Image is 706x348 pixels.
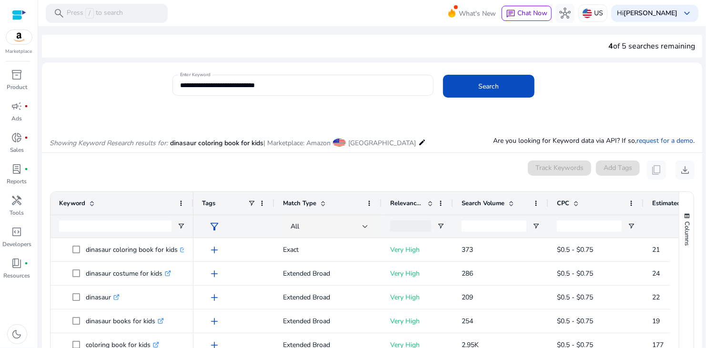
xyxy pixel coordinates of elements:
mat-icon: edit [418,137,426,148]
span: book_4 [11,258,23,269]
span: add [209,316,220,327]
p: Developers [2,240,31,249]
span: 254 [462,317,473,326]
span: fiber_manual_record [25,136,29,139]
span: add [209,292,220,303]
p: Resources [4,271,30,280]
button: Open Filter Menu [532,222,540,230]
p: dinasaur books for kids [86,311,164,331]
span: search [53,8,65,19]
span: 22 [652,293,660,302]
span: $0.5 - $0.75 [557,317,593,326]
span: $0.5 - $0.75 [557,245,593,254]
span: inventory_2 [11,69,23,80]
span: Keyword [59,199,85,208]
button: Search [443,75,535,98]
p: Very High [390,240,444,259]
span: Search [479,81,499,91]
span: add [209,244,220,256]
span: fiber_manual_record [25,104,29,108]
span: What's New [459,5,496,22]
b: [PERSON_NAME] [624,9,677,18]
span: CPC [557,199,569,208]
span: All [291,222,299,231]
span: $0.5 - $0.75 [557,293,593,302]
p: Sales [10,146,24,154]
span: hub [559,8,571,19]
img: us.svg [583,9,592,18]
img: amazon.svg [6,30,32,44]
span: 19 [652,317,660,326]
input: Search Volume Filter Input [462,220,526,232]
p: US [594,5,603,21]
span: filter_alt [209,221,220,232]
span: 24 [652,269,660,278]
p: Are you looking for Keyword data via API? If so, . [493,136,695,146]
span: 4 [608,41,613,51]
input: CPC Filter Input [557,220,622,232]
p: Very High [390,311,444,331]
p: Exact [283,240,373,259]
span: chat [506,9,515,19]
span: 209 [462,293,473,302]
span: handyman [11,195,23,206]
span: Columns [683,221,691,246]
span: / [85,8,94,19]
span: [GEOGRAPHIC_DATA] [348,139,416,148]
mat-label: Enter Keyword [180,71,211,78]
span: 21 [652,245,660,254]
span: $0.5 - $0.75 [557,269,593,278]
span: Relevance Score [390,199,424,208]
input: Keyword Filter Input [59,220,171,232]
button: Open Filter Menu [437,222,444,230]
p: Marketplace [6,48,32,55]
span: 286 [462,269,473,278]
button: chatChat Now [502,6,552,21]
span: Tags [202,199,215,208]
p: Very High [390,288,444,307]
span: Chat Now [517,9,547,18]
button: Open Filter Menu [177,222,185,230]
button: Open Filter Menu [627,222,635,230]
button: download [676,160,695,179]
p: Very High [390,264,444,283]
div: of 5 searches remaining [608,40,695,52]
p: dinasaur costume for kids [86,264,171,283]
p: Hi [617,10,677,17]
button: hub [555,4,575,23]
a: request for a demo [636,136,693,145]
p: Ads [12,114,22,123]
span: campaign [11,100,23,112]
span: 373 [462,245,473,254]
p: Extended Broad [283,288,373,307]
span: fiber_manual_record [25,261,29,265]
p: Extended Broad [283,264,373,283]
i: Showing Keyword Research results for: [50,139,168,148]
span: dinasaur coloring book for kids [170,139,263,148]
p: dinasaur coloring book for kids [86,240,186,259]
p: dinasaur [86,288,120,307]
span: keyboard_arrow_down [681,8,693,19]
span: donut_small [11,132,23,143]
span: code_blocks [11,226,23,238]
p: Extended Broad [283,311,373,331]
span: | Marketplace: Amazon [263,139,331,148]
p: Reports [7,177,27,186]
span: lab_profile [11,163,23,175]
p: Tools [10,209,24,217]
p: Press to search [67,8,123,19]
span: add [209,268,220,279]
span: download [679,164,691,176]
span: Search Volume [462,199,504,208]
span: fiber_manual_record [25,167,29,171]
p: Product [7,83,27,91]
span: Match Type [283,199,316,208]
span: dark_mode [11,328,23,340]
